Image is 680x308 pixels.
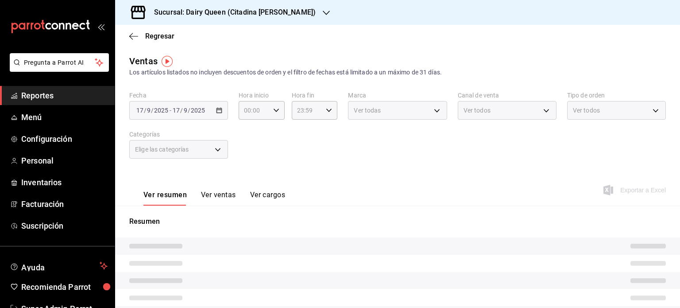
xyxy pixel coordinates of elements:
span: Ver todos [573,106,600,115]
span: Configuración [21,133,108,145]
label: Hora fin [292,92,338,98]
button: Pregunta a Parrot AI [10,53,109,72]
div: navigation tabs [143,191,285,206]
span: / [144,107,147,114]
span: Inventarios [21,176,108,188]
label: Marca [348,92,447,98]
input: -- [147,107,151,114]
input: -- [136,107,144,114]
div: Ventas [129,55,158,68]
span: Regresar [145,32,174,40]
span: / [151,107,154,114]
input: ---- [190,107,205,114]
span: Personal [21,155,108,167]
button: open_drawer_menu [97,23,104,30]
span: Recomienda Parrot [21,281,108,293]
h3: Sucursal: Dairy Queen (Citadina [PERSON_NAME]) [147,7,316,18]
button: Ver resumen [143,191,187,206]
span: / [188,107,190,114]
span: Elige las categorías [135,145,189,154]
p: Resumen [129,216,666,227]
input: ---- [154,107,169,114]
div: Los artículos listados no incluyen descuentos de orden y el filtro de fechas está limitado a un m... [129,68,666,77]
span: Facturación [21,198,108,210]
label: Hora inicio [239,92,285,98]
span: - [170,107,171,114]
span: Ver todos [464,106,491,115]
label: Tipo de orden [567,92,666,98]
span: Ayuda [21,261,96,271]
span: Pregunta a Parrot AI [24,58,95,67]
button: Ver ventas [201,191,236,206]
span: Reportes [21,90,108,101]
img: Tooltip marker [162,56,173,67]
a: Pregunta a Parrot AI [6,64,109,74]
label: Canal de venta [458,92,556,98]
span: Ver todas [354,106,381,115]
label: Fecha [129,92,228,98]
span: / [180,107,183,114]
span: Menú [21,111,108,123]
button: Regresar [129,32,174,40]
input: -- [172,107,180,114]
label: Categorías [129,131,228,137]
span: Suscripción [21,220,108,232]
input: -- [183,107,188,114]
button: Ver cargos [250,191,286,206]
